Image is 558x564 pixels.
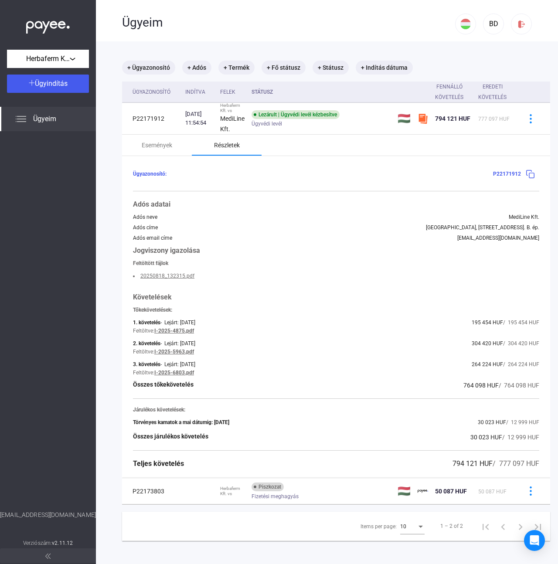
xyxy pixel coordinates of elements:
[52,540,73,546] strong: v2.11.12
[470,434,502,441] span: 30 023 HUF
[160,361,195,367] div: - Lejárt: [DATE]
[506,419,539,425] span: / 12 999 HUF
[154,370,194,376] a: I-2025-6803.pdf
[509,214,539,220] div: MediLine Kft.
[133,349,154,355] div: Feltöltve:
[29,80,35,86] img: plus-white.svg
[478,82,514,102] div: Eredeti követelés
[457,235,539,241] div: [EMAIL_ADDRESS][DOMAIN_NAME]
[521,165,539,183] button: copy-blue
[394,103,414,135] td: 🇭🇺
[394,478,414,504] td: 🇭🇺
[494,517,512,535] button: Previous page
[133,260,539,266] div: Feltöltött fájlok
[472,340,503,347] span: 304 420 HUF
[313,61,349,75] mat-chip: + Státusz
[400,521,425,531] mat-select: Items per page:
[160,319,195,326] div: - Lejárt: [DATE]
[122,61,175,75] mat-chip: + Ügyazonosító
[478,116,510,122] span: 777 097 HUF
[122,103,182,135] td: P22171912
[486,19,501,29] div: BD
[252,491,299,502] span: Fizetési meghagyás
[133,235,172,241] div: Adós email címe
[526,170,535,179] img: copy-blue
[133,380,194,391] div: Összes tőkekövetelés
[185,87,213,97] div: Indítva
[122,478,182,504] td: P22173803
[33,114,56,124] span: Ügyeim
[252,110,340,119] div: Lezárult | Ügyvédi levél kézbesítve
[220,103,245,113] div: Herbaferm Kft. vs
[477,517,494,535] button: First page
[133,328,154,334] div: Feltöltve:
[435,82,471,102] div: Fennálló követelés
[133,245,539,256] div: Jogviszony igazolása
[133,87,170,97] div: Ügyazonosító
[122,15,455,30] div: Ügyeim
[16,114,26,124] img: list.svg
[133,419,229,425] div: Törvényes kamatok a mai dátumig: [DATE]
[185,87,205,97] div: Indítva
[529,517,547,535] button: Last page
[478,489,507,495] span: 50 087 HUF
[252,119,282,129] span: Ügyvédi levél
[440,521,463,531] div: 1 – 2 of 2
[185,110,213,127] div: [DATE] 11:54:54
[435,115,470,122] span: 794 121 HUF
[133,307,539,313] div: Tőkekövetelések:
[502,434,539,441] span: / 12 999 HUF
[400,523,406,530] span: 10
[455,14,476,34] button: HU
[133,214,157,220] div: Adós neve
[524,530,545,551] div: Open Intercom Messenger
[133,319,160,326] div: 1. követelés
[526,114,535,123] img: more-blue
[478,419,506,425] span: 30 023 HUF
[133,361,160,367] div: 3. követelés
[133,199,539,210] div: Adós adatai
[154,349,194,355] a: I-2025-5963.pdf
[182,61,211,75] mat-chip: + Adós
[478,82,507,102] div: Eredeti követelés
[220,486,245,496] div: Herbaferm Kft. vs
[453,459,493,468] span: 794 121 HUF
[26,16,70,34] img: white-payee-white-dot.svg
[160,340,195,347] div: - Lejárt: [DATE]
[517,20,526,29] img: logout-red
[35,79,68,88] span: Ügyindítás
[472,319,503,326] span: 195 454 HUF
[133,459,184,469] div: Teljes követelés
[521,109,540,128] button: more-blue
[133,171,167,177] span: Ügyazonosító:
[493,459,539,468] span: / 777 097 HUF
[435,82,463,102] div: Fennálló követelés
[361,521,397,532] div: Items per page:
[220,87,235,97] div: Felek
[356,61,413,75] mat-chip: + Indítás dátuma
[503,319,539,326] span: / 195 454 HUF
[214,140,240,150] div: Részletek
[218,61,255,75] mat-chip: + Termék
[521,482,540,500] button: more-blue
[418,486,428,496] img: payee-logo
[26,54,70,64] span: Herbaferm Kft.
[426,224,539,231] div: [GEOGRAPHIC_DATA], [STREET_ADDRESS]. B. ép.
[526,486,535,496] img: more-blue
[262,61,306,75] mat-chip: + Fő státusz
[512,517,529,535] button: Next page
[7,75,89,93] button: Ügyindítás
[133,224,158,231] div: Adós címe
[220,87,245,97] div: Felek
[140,273,194,279] a: 20250818_132315.pdf
[142,140,172,150] div: Események
[45,554,51,559] img: arrow-double-left-grey.svg
[133,87,178,97] div: Ügyazonosító
[483,14,504,34] button: BD
[463,382,499,389] span: 764 098 HUF
[472,361,503,367] span: 264 224 HUF
[503,340,539,347] span: / 304 420 HUF
[133,340,160,347] div: 2. követelés
[7,50,89,68] button: Herbaferm Kft.
[499,382,539,389] span: / 764 098 HUF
